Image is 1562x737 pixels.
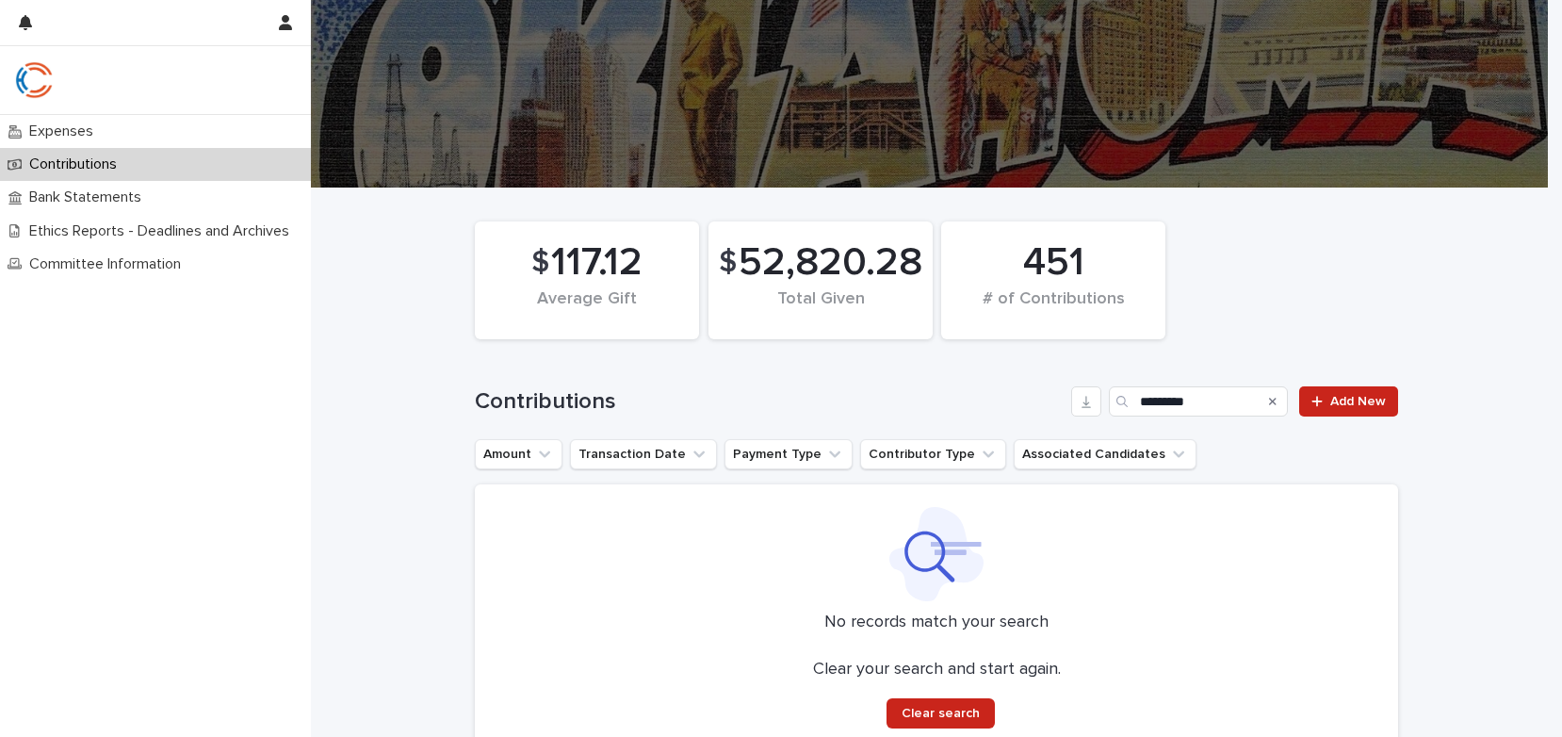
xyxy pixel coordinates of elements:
[22,255,196,273] p: Committee Information
[551,239,643,287] span: 117.12
[973,289,1133,329] div: # of Contributions
[497,613,1375,633] p: No records match your search
[1014,439,1196,469] button: Associated Candidates
[570,439,717,469] button: Transaction Date
[531,245,549,281] span: $
[860,439,1006,469] button: Contributor Type
[22,123,108,140] p: Expenses
[740,289,901,329] div: Total Given
[1330,395,1386,408] span: Add New
[507,289,667,329] div: Average Gift
[1109,386,1288,417] input: Search
[973,239,1133,287] div: 451
[22,222,304,240] p: Ethics Reports - Deadlines and Archives
[22,188,156,206] p: Bank Statements
[902,707,980,720] span: Clear search
[719,245,737,281] span: $
[22,156,132,173] p: Contributions
[475,439,562,469] button: Amount
[1299,386,1398,417] a: Add New
[887,698,995,729] button: Clear search
[724,439,853,469] button: Payment Type
[739,239,922,287] span: 52,820.28
[813,660,1061,680] p: Clear your search and start again.
[15,61,53,99] img: qJrBEDQOT26p5MY9181R
[475,388,1064,416] h1: Contributions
